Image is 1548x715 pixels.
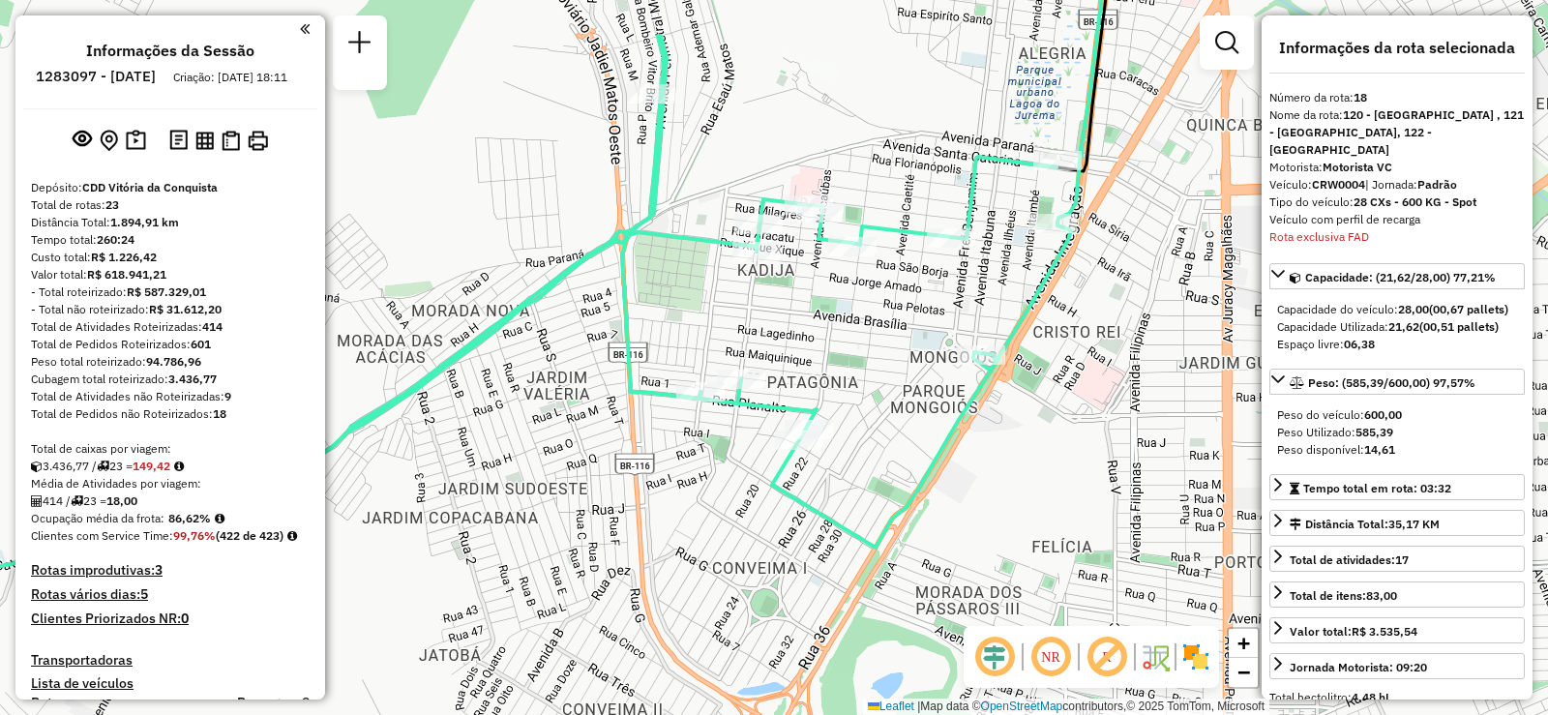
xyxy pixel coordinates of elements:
button: Visualizar Romaneio [218,127,244,155]
div: Número da rota: [1269,89,1525,106]
strong: (00,67 pallets) [1429,302,1508,316]
div: Veículo com perfil de recarga [1269,211,1525,228]
i: Total de rotas [71,495,83,507]
div: Criação: [DATE] 18:11 [165,69,295,86]
strong: Motorista VC [1323,160,1392,174]
strong: (422 de 423) [216,528,283,543]
span: − [1237,660,1250,684]
a: Valor total:R$ 3.535,54 [1269,617,1525,643]
div: Cubagem total roteirizado: [31,371,310,388]
strong: 0 [181,610,189,627]
strong: 18 [1354,90,1367,104]
strong: 23 [105,197,119,212]
strong: 149,42 [133,459,170,473]
div: Peso: (585,39/600,00) 97,57% [1269,399,1525,466]
div: Total de Pedidos não Roteirizados: [31,405,310,423]
img: Fluxo de ruas [1140,641,1171,672]
div: Nome da rota: [1269,106,1525,159]
strong: 120 - [GEOGRAPHIC_DATA] , 121 - [GEOGRAPHIC_DATA], 122 - [GEOGRAPHIC_DATA] [1269,107,1524,157]
div: Peso Utilizado: [1277,424,1517,441]
span: Ocultar deslocamento [971,634,1018,680]
div: Motorista: [1269,159,1525,176]
i: Meta Caixas/viagem: 197,70 Diferença: -48,28 [174,461,184,472]
h4: Lista de veículos [31,675,310,692]
strong: 14,61 [1364,442,1395,457]
span: Tempo total em rota: 03:32 [1303,481,1451,495]
span: Total de atividades: [1290,552,1409,567]
em: Rotas cross docking consideradas [287,530,297,542]
span: + [1237,631,1250,655]
div: Depósito: [31,179,310,196]
i: Cubagem total roteirizado [31,461,43,472]
em: Média calculada utilizando a maior ocupação (%Peso ou %Cubagem) de cada rota da sessão. Rotas cro... [215,513,224,524]
strong: CDD Vitória da Conquista [82,180,218,194]
h4: Informações da Sessão [86,42,254,60]
div: Veículo: [1269,176,1525,194]
div: Peso disponível: [1277,441,1517,459]
a: Zoom in [1229,629,1258,658]
i: Total de Atividades [31,495,43,507]
button: Visualizar relatório de Roteirização [192,127,218,153]
div: 3.436,77 / 23 = [31,458,310,475]
span: Ocultar NR [1027,634,1074,680]
div: Total de Atividades não Roteirizadas: [31,388,310,405]
strong: (00,51 pallets) [1419,319,1499,334]
div: Capacidade: (21,62/28,00) 77,21% [1269,293,1525,361]
strong: 94.786,96 [146,354,201,369]
h6: 1283097 - [DATE] [36,68,156,85]
div: Total de Atividades Roteirizadas: [31,318,310,336]
h4: Recargas: 8 [237,695,310,711]
strong: 414 [202,319,223,334]
h4: Rotas [31,695,67,711]
strong: R$ 31.612,20 [149,302,222,316]
strong: 86,62% [168,511,211,525]
div: Tipo do veículo: [1269,194,1525,211]
strong: 28,00 [1398,302,1429,316]
strong: 28 CXs - 600 KG - Spot [1354,194,1476,209]
div: - Total não roteirizado: [31,301,310,318]
strong: 5 [140,585,148,603]
div: Capacidade do veículo: [1277,301,1517,318]
div: Map data © contributors,© 2025 TomTom, Microsoft [863,699,1269,715]
strong: 99,76% [173,528,216,543]
span: Clientes com Service Time: [31,528,173,543]
div: Distância Total: [1290,516,1440,533]
div: Espaço livre: [1277,336,1517,353]
strong: 18,00 [106,493,137,508]
strong: 4,48 hL [1352,690,1391,704]
strong: 9 [224,389,231,403]
h4: Rotas vários dias: [31,586,310,603]
span: Capacidade: (21,62/28,00) 77,21% [1305,270,1496,284]
img: Exibir/Ocultar setores [1180,641,1211,672]
strong: Padrão [1417,177,1457,192]
div: Peso total roteirizado: [31,353,310,371]
a: Capacidade: (21,62/28,00) 77,21% [1269,263,1525,289]
div: Distância Total: [31,214,310,231]
div: - Total roteirizado: [31,283,310,301]
div: Tempo total: [31,231,310,249]
a: Total de atividades:17 [1269,546,1525,572]
a: Jornada Motorista: 09:20 [1269,653,1525,679]
div: Jornada Motorista: 09:20 [1290,659,1427,676]
strong: 601 [191,337,211,351]
a: Distância Total:35,17 KM [1269,510,1525,536]
span: | Jornada: [1365,177,1457,192]
strong: 06,38 [1344,337,1375,351]
strong: 260:24 [97,232,134,247]
strong: 18 [213,406,226,421]
a: Tempo total em rota: 03:32 [1269,474,1525,500]
button: Imprimir Rotas [244,127,272,155]
h4: Informações da rota selecionada [1269,39,1525,57]
a: Leaflet [868,700,914,713]
a: Peso: (585,39/600,00) 97,57% [1269,369,1525,395]
strong: 3 [155,561,163,579]
a: Clique aqui para minimizar o painel [300,17,310,40]
div: Custo total: [31,249,310,266]
strong: 21,62 [1388,319,1419,334]
h4: Rotas improdutivas: [31,562,310,579]
a: Total de itens:83,00 [1269,581,1525,608]
strong: R$ 618.941,21 [87,267,166,282]
div: Valor total: [1290,623,1417,641]
span: Peso do veículo: [1277,407,1402,422]
strong: 1.894,91 km [110,215,179,229]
